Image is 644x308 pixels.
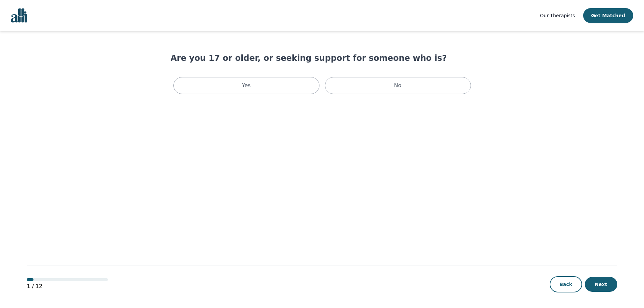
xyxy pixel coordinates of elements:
button: Next [585,277,617,292]
button: Get Matched [583,8,633,23]
img: alli logo [11,8,27,23]
button: Back [550,276,582,292]
p: Yes [242,81,251,90]
p: No [394,81,402,90]
span: Our Therapists [540,13,575,18]
h1: Are you 17 or older, or seeking support for someone who is? [171,53,474,64]
p: 1 / 12 [27,282,108,290]
a: Our Therapists [540,11,575,20]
